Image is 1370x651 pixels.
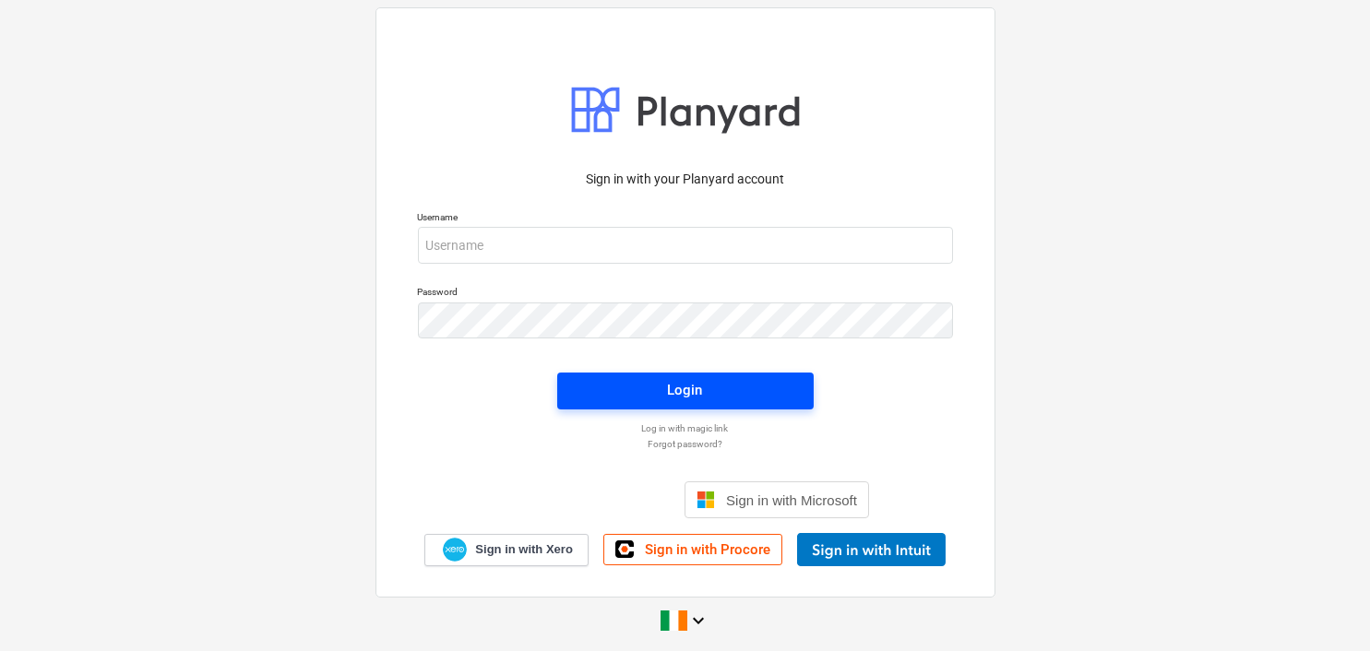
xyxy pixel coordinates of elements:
p: Sign in with your Planyard account [418,170,953,189]
a: Log in with magic link [409,422,962,434]
iframe: Sign in with Google Button [492,479,679,520]
div: Login [668,378,703,402]
a: Forgot password? [409,438,962,450]
input: Username [418,227,953,264]
button: Login [557,373,814,409]
a: Sign in with Xero [424,534,589,566]
span: Sign in with Microsoft [726,492,857,508]
img: Microsoft logo [697,491,715,509]
span: Sign in with Xero [475,541,572,558]
span: Sign in with Procore [645,541,770,558]
img: Xero logo [443,538,467,562]
i: keyboard_arrow_down [687,610,709,632]
a: Sign in with Procore [603,534,782,565]
p: Username [418,211,953,227]
p: Password [418,286,953,302]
